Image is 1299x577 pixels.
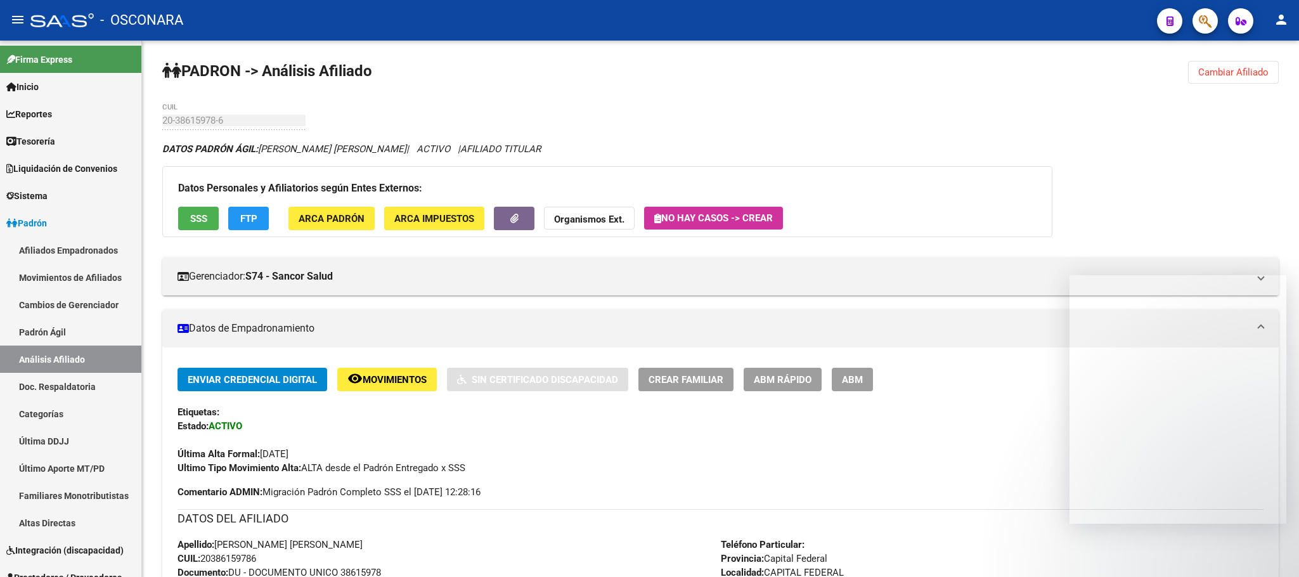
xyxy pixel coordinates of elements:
[1256,534,1286,564] iframe: Intercom live chat
[178,448,260,460] strong: Última Alta Formal:
[644,207,783,230] button: No hay casos -> Crear
[178,485,481,499] span: Migración Padrón Completo SSS el [DATE] 12:28:16
[721,539,805,550] strong: Teléfono Particular:
[188,374,317,386] span: Enviar Credencial Digital
[162,143,406,155] span: [PERSON_NAME] [PERSON_NAME]
[337,368,437,391] button: Movimientos
[162,309,1279,347] mat-expansion-panel-header: Datos de Empadronamiento
[1274,12,1289,27] mat-icon: person
[721,553,827,564] span: Capital Federal
[1188,61,1279,84] button: Cambiar Afiliado
[744,368,822,391] button: ABM Rápido
[6,107,52,121] span: Reportes
[178,207,219,230] button: SSS
[842,374,863,386] span: ABM
[178,553,200,564] strong: CUIL:
[832,368,873,391] button: ABM
[1070,275,1286,524] iframe: Intercom live chat mensaje
[178,368,327,391] button: Enviar Credencial Digital
[178,269,1248,283] mat-panel-title: Gerenciador:
[6,53,72,67] span: Firma Express
[162,257,1279,295] mat-expansion-panel-header: Gerenciador:S74 - Sancor Salud
[162,62,372,80] strong: PADRON -> Análisis Afiliado
[447,368,628,391] button: Sin Certificado Discapacidad
[721,553,764,564] strong: Provincia:
[178,510,1263,528] h3: DATOS DEL AFILIADO
[162,143,541,155] i: | ACTIVO |
[100,6,183,34] span: - OSCONARA
[299,213,365,224] span: ARCA Padrón
[178,539,214,550] strong: Apellido:
[6,189,48,203] span: Sistema
[6,543,124,557] span: Integración (discapacidad)
[6,162,117,176] span: Liquidación de Convenios
[178,553,256,564] span: 20386159786
[6,134,55,148] span: Tesorería
[209,420,242,432] strong: ACTIVO
[288,207,375,230] button: ARCA Padrón
[178,539,363,550] span: [PERSON_NAME] [PERSON_NAME]
[10,12,25,27] mat-icon: menu
[347,371,363,386] mat-icon: remove_red_eye
[638,368,734,391] button: Crear Familiar
[178,406,219,418] strong: Etiquetas:
[1198,67,1269,78] span: Cambiar Afiliado
[240,213,257,224] span: FTP
[649,374,723,386] span: Crear Familiar
[178,448,288,460] span: [DATE]
[544,207,635,230] button: Organismos Ext.
[394,213,474,224] span: ARCA Impuestos
[472,374,618,386] span: Sin Certificado Discapacidad
[754,374,811,386] span: ABM Rápido
[6,80,39,94] span: Inicio
[162,143,258,155] strong: DATOS PADRÓN ÁGIL:
[178,462,465,474] span: ALTA desde el Padrón Entregado x SSS
[178,321,1248,335] mat-panel-title: Datos de Empadronamiento
[178,420,209,432] strong: Estado:
[460,143,541,155] span: AFILIADO TITULAR
[6,216,47,230] span: Padrón
[190,213,207,224] span: SSS
[245,269,333,283] strong: S74 - Sancor Salud
[384,207,484,230] button: ARCA Impuestos
[228,207,269,230] button: FTP
[554,214,624,225] strong: Organismos Ext.
[363,374,427,386] span: Movimientos
[178,486,262,498] strong: Comentario ADMIN:
[654,212,773,224] span: No hay casos -> Crear
[178,462,301,474] strong: Ultimo Tipo Movimiento Alta:
[178,179,1037,197] h3: Datos Personales y Afiliatorios según Entes Externos:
